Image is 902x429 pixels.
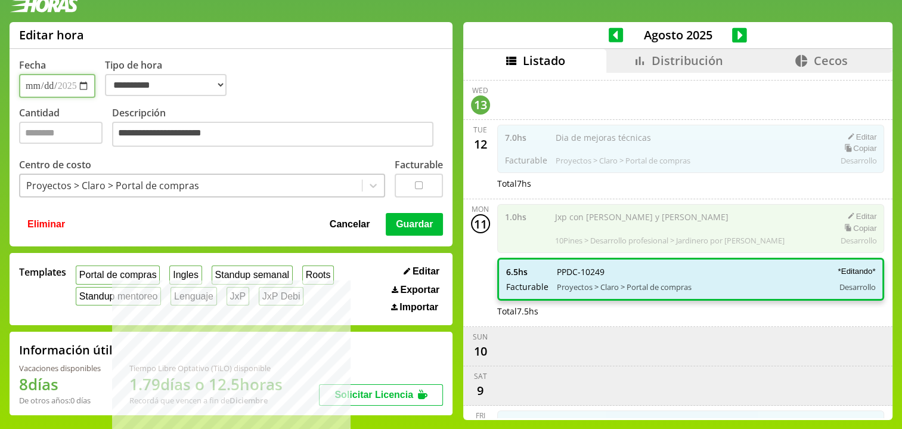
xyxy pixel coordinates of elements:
div: Total 7.5 hs [497,305,885,317]
span: Agosto 2025 [623,27,732,43]
button: JxP Debi [259,287,303,305]
div: Sat [474,371,487,381]
button: Guardar [386,213,443,236]
div: Mon [472,204,489,214]
h1: 1.79 días o 12.5 horas [129,374,283,395]
div: Recordá que vencen a fin de [129,395,283,406]
div: 10 [471,342,490,361]
select: Tipo de hora [105,74,227,96]
button: Lenguaje [171,287,216,305]
div: Total 7 hs [497,178,885,189]
b: Diciembre [230,395,268,406]
label: Descripción [112,106,443,150]
span: Exportar [400,285,439,295]
input: Cantidad [19,122,103,144]
div: Wed [472,85,488,95]
h1: 8 días [19,374,101,395]
span: Templates [19,266,66,279]
button: Standup mentoreo [76,287,161,305]
div: De otros años: 0 días [19,395,101,406]
label: Fecha [19,58,46,72]
span: Distribución [652,53,723,69]
div: Tiempo Libre Optativo (TiLO) disponible [129,363,283,374]
div: Fri [476,411,485,421]
div: 12 [471,135,490,154]
div: Tue [473,125,487,135]
div: Proyectos > Claro > Portal de compras [26,179,199,192]
label: Cantidad [19,106,112,150]
span: Importar [399,302,438,313]
label: Tipo de hora [105,58,236,98]
button: Eliminar [24,213,69,236]
button: Cancelar [326,213,374,236]
span: Listado [523,53,565,69]
textarea: Descripción [112,122,433,147]
div: scrollable content [463,73,892,418]
div: 13 [471,95,490,115]
button: Editar [400,266,443,277]
div: Vacaciones disponibles [19,363,101,374]
button: Solicitar Licencia [319,384,443,406]
div: 9 [471,381,490,400]
button: Exportar [388,284,443,296]
span: Cecos [813,53,847,69]
button: Standup semanal [212,266,293,284]
button: Portal de compras [76,266,160,284]
button: Roots [302,266,334,284]
h1: Editar hora [19,27,84,43]
label: Centro de costo [19,158,91,171]
span: Solicitar Licencia [334,390,413,400]
div: 11 [471,214,490,233]
div: Sun [473,332,488,342]
label: Facturable [395,158,443,171]
h2: Información útil [19,342,113,358]
button: JxP [227,287,249,305]
button: Ingles [169,266,202,284]
span: Editar [413,266,439,277]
